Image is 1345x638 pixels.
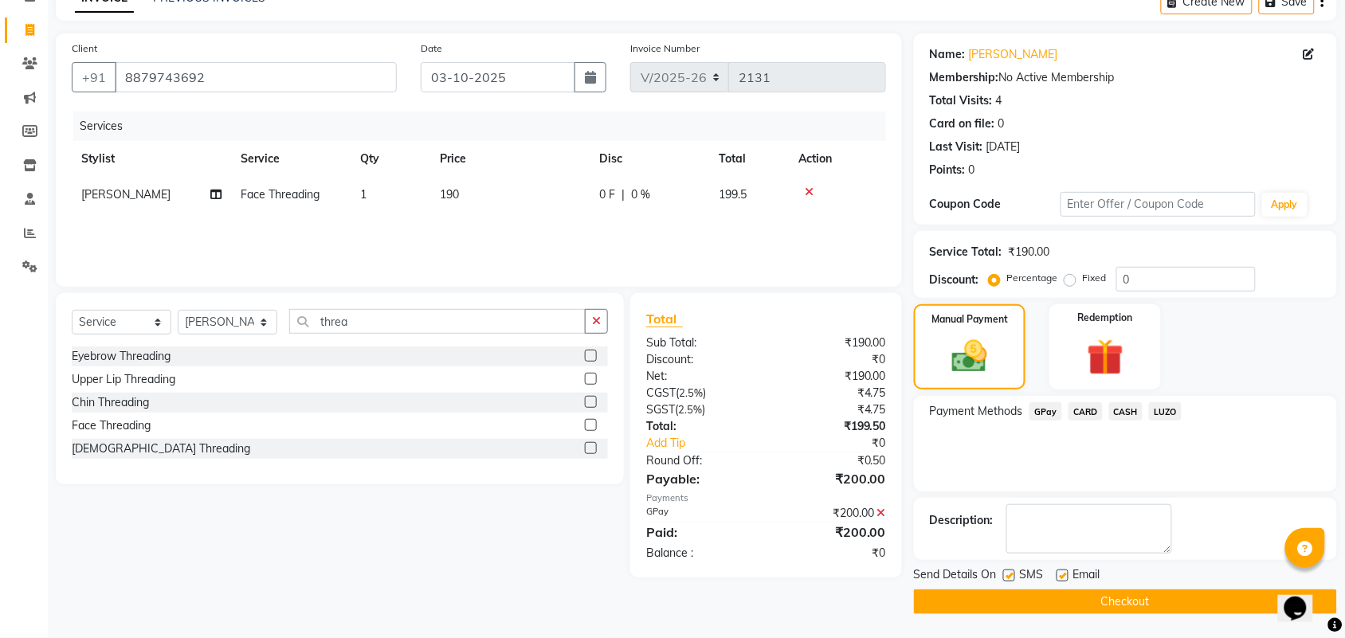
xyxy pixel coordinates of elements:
[73,112,898,141] div: Services
[590,141,709,177] th: Disc
[930,92,993,109] div: Total Visits:
[1009,244,1050,260] div: ₹190.00
[1149,402,1182,421] span: LUZO
[998,115,1005,132] div: 0
[72,440,250,457] div: [DEMOGRAPHIC_DATA] Threading
[930,46,966,63] div: Name:
[789,141,886,177] th: Action
[1020,566,1044,586] span: SMS
[72,41,97,56] label: Client
[941,336,998,377] img: _cash.svg
[766,505,898,522] div: ₹200.00
[1262,193,1308,217] button: Apply
[634,401,767,418] div: ( )
[930,196,1061,213] div: Coupon Code
[72,141,231,177] th: Stylist
[634,351,767,368] div: Discount:
[351,141,430,177] th: Qty
[1109,402,1143,421] span: CASH
[646,491,886,505] div: Payments
[1073,566,1100,586] span: Email
[1029,402,1062,421] span: GPay
[1278,574,1329,622] iframe: chat widget
[72,62,116,92] button: +91
[931,312,1008,327] label: Manual Payment
[766,418,898,435] div: ₹199.50
[709,141,789,177] th: Total
[1061,192,1256,217] input: Enter Offer / Coupon Code
[634,505,767,522] div: GPay
[634,335,767,351] div: Sub Total:
[678,403,702,416] span: 2.5%
[634,523,767,542] div: Paid:
[622,186,625,203] span: |
[634,452,767,469] div: Round Off:
[679,386,703,399] span: 2.5%
[930,139,983,155] div: Last Visit:
[766,335,898,351] div: ₹190.00
[440,187,459,202] span: 190
[72,394,149,411] div: Chin Threading
[930,162,966,178] div: Points:
[634,368,767,385] div: Net:
[766,545,898,562] div: ₹0
[719,187,747,202] span: 199.5
[930,272,979,288] div: Discount:
[1078,311,1133,325] label: Redemption
[930,403,1023,420] span: Payment Methods
[969,162,975,178] div: 0
[72,348,171,365] div: Eyebrow Threading
[1007,271,1058,285] label: Percentage
[241,187,320,202] span: Face Threading
[81,187,171,202] span: [PERSON_NAME]
[766,469,898,488] div: ₹200.00
[360,187,367,202] span: 1
[914,566,997,586] span: Send Details On
[930,69,999,86] div: Membership:
[634,545,767,562] div: Balance :
[115,62,397,92] input: Search by Name/Mobile/Email/Code
[646,402,675,417] span: SGST
[996,92,1002,109] div: 4
[930,244,1002,260] div: Service Total:
[646,386,676,400] span: CGST
[421,41,442,56] label: Date
[646,311,683,327] span: Total
[930,512,994,529] div: Description:
[986,139,1021,155] div: [DATE]
[930,115,995,132] div: Card on file:
[289,309,586,334] input: Search or Scan
[72,371,175,388] div: Upper Lip Threading
[631,186,650,203] span: 0 %
[969,46,1058,63] a: [PERSON_NAME]
[634,418,767,435] div: Total:
[766,368,898,385] div: ₹190.00
[766,523,898,542] div: ₹200.00
[1083,271,1107,285] label: Fixed
[231,141,351,177] th: Service
[788,435,898,452] div: ₹0
[1069,402,1103,421] span: CARD
[430,141,590,177] th: Price
[766,401,898,418] div: ₹4.75
[766,452,898,469] div: ₹0.50
[634,469,767,488] div: Payable:
[1076,335,1135,380] img: _gift.svg
[634,385,767,401] div: ( )
[634,435,788,452] a: Add Tip
[630,41,700,56] label: Invoice Number
[599,186,615,203] span: 0 F
[766,385,898,401] div: ₹4.75
[72,417,151,434] div: Face Threading
[766,351,898,368] div: ₹0
[914,589,1337,614] button: Checkout
[930,69,1321,86] div: No Active Membership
